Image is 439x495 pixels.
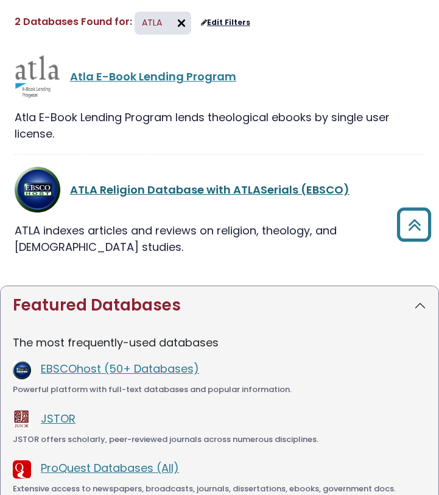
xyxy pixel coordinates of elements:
a: ProQuest Databases (All) [41,460,179,476]
p: The most frequently-used databases [13,334,426,351]
div: Powerful platform with full-text databases and popular information. [13,384,426,396]
img: arr097.svg [172,13,191,33]
a: Back to Top [392,213,436,236]
div: JSTOR offers scholarly, peer-reviewed journals across numerous disciplines. [13,434,426,446]
a: Atla E-Book Lending Program [70,69,236,84]
span: ATLA [142,16,162,28]
a: ATLA Religion Database with ATLASerials (EBSCO) [70,182,349,197]
button: Featured Databases [1,286,438,325]
span: 2 Databases Found for: [15,15,132,29]
div: Atla E-Book Lending Program lends theological ebooks by single user license. [15,109,424,142]
div: ATLA indexes articles and reviews on religion, theology, and [DEMOGRAPHIC_DATA] studies. [15,222,424,255]
div: Extensive access to newspapers, broadcasts, journals, dissertations, ebooks, government docs. [13,483,426,495]
a: EBSCOhost (50+ Databases) [41,361,199,376]
a: Edit Filters [201,18,250,27]
a: JSTOR [41,411,76,426]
